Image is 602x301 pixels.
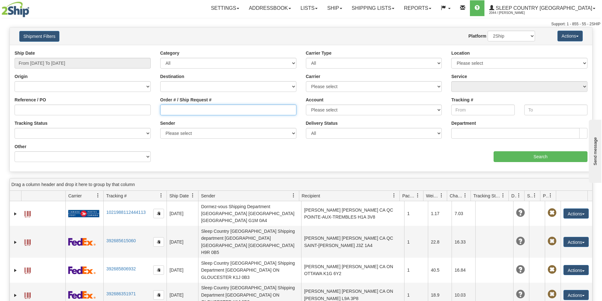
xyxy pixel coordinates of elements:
td: 1 [404,201,428,226]
td: 40.5 [428,258,452,282]
td: 16.33 [452,226,475,258]
a: Expand [12,239,19,245]
div: Send message [5,5,58,10]
label: Sender [160,120,175,126]
a: Pickup Status filter column settings [545,190,556,201]
span: Unknown [516,208,525,217]
a: Packages filter column settings [412,190,423,201]
a: Settings [206,0,244,16]
img: 2 - FedEx Express® [68,291,96,299]
label: Location [451,50,470,56]
button: Actions [563,237,589,247]
a: Label [24,290,31,300]
a: Addressbook [244,0,296,16]
a: Sender filter column settings [288,190,299,201]
td: [DATE] [167,226,198,258]
a: Expand [12,211,19,217]
td: 1.17 [428,201,452,226]
td: [DATE] [167,258,198,282]
a: Weight filter column settings [436,190,447,201]
td: 16.84 [452,258,475,282]
button: Copy to clipboard [153,209,164,218]
td: Sleep Country [GEOGRAPHIC_DATA] Shipping department [GEOGRAPHIC_DATA] [GEOGRAPHIC_DATA] [GEOGRAPH... [198,226,301,258]
label: Account [306,97,324,103]
iframe: chat widget [587,118,601,183]
a: 392685806932 [106,266,136,271]
span: Recipient [302,193,320,199]
span: Ship Date [169,193,189,199]
a: Shipment Issues filter column settings [529,190,540,201]
a: Recipient filter column settings [389,190,399,201]
span: Pickup Not Assigned [548,290,556,299]
img: 2 - FedEx Express® [68,266,96,274]
span: Charge [450,193,463,199]
a: Charge filter column settings [460,190,471,201]
span: Tracking # [106,193,127,199]
label: Destination [160,73,184,80]
span: Tracking Status [473,193,501,199]
td: [PERSON_NAME] [PERSON_NAME] CA QC SAINT-[PERSON_NAME] J3Z 1A4 [301,226,404,258]
label: Category [160,50,179,56]
label: Ship Date [15,50,35,56]
span: Delivery Status [511,193,517,199]
label: Carrier Type [306,50,331,56]
a: Tracking # filter column settings [156,190,167,201]
a: Ship Date filter column settings [187,190,198,201]
td: [DATE] [167,201,198,226]
a: 392685615060 [106,238,136,243]
button: Shipment Filters [19,31,59,42]
a: 392686351971 [106,291,136,296]
label: Service [451,73,467,80]
button: Copy to clipboard [153,265,164,275]
span: Unknown [516,237,525,246]
a: Delivery Status filter column settings [514,190,524,201]
button: Actions [563,265,589,275]
td: 1 [404,226,428,258]
a: Lists [296,0,322,16]
input: To [524,105,587,115]
input: Search [494,151,587,162]
span: Weight [426,193,439,199]
span: Pickup Not Assigned [548,237,556,246]
img: logo2044.jpg [2,2,29,17]
a: Label [24,208,31,218]
td: Sleep Country [GEOGRAPHIC_DATA] Shipping Department [GEOGRAPHIC_DATA] ON GLOUCESTER K1J 0B3 [198,258,301,282]
span: Unknown [516,265,525,274]
div: grid grouping header [10,178,592,191]
a: Sleep Country [GEOGRAPHIC_DATA] 2044 / [PERSON_NAME] [484,0,600,16]
span: Sleep Country [GEOGRAPHIC_DATA] [494,5,592,11]
span: Shipment Issues [527,193,532,199]
a: Ship [322,0,347,16]
span: 2044 / [PERSON_NAME] [489,10,537,16]
label: Other [15,143,26,150]
span: Pickup Status [543,193,548,199]
button: Copy to clipboard [153,290,164,300]
label: Tracking # [451,97,473,103]
td: 1 [404,258,428,282]
span: Sender [201,193,215,199]
label: Order # / Ship Request # [160,97,212,103]
a: Label [24,265,31,275]
td: Dormez-vous Shipping Department [GEOGRAPHIC_DATA] [GEOGRAPHIC_DATA] [GEOGRAPHIC_DATA] G1M 0A4 [198,201,301,226]
a: Carrier filter column settings [93,190,103,201]
a: Reports [399,0,436,16]
label: Carrier [306,73,320,80]
span: Pickup Not Assigned [548,265,556,274]
span: Packages [402,193,416,199]
a: 1021988112444113 [106,210,146,215]
img: 20 - Canada Post [68,210,99,218]
a: Expand [12,267,19,274]
label: Tracking Status [15,120,47,126]
button: Actions [563,208,589,219]
button: Actions [563,290,589,300]
a: Shipping lists [347,0,399,16]
label: Origin [15,73,27,80]
div: Support: 1 - 855 - 55 - 2SHIP [2,21,600,27]
span: Carrier [68,193,82,199]
input: From [451,105,514,115]
button: Copy to clipboard [153,237,164,247]
a: Expand [12,292,19,298]
label: Delivery Status [306,120,338,126]
td: 22.8 [428,226,452,258]
button: Actions [557,31,583,41]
